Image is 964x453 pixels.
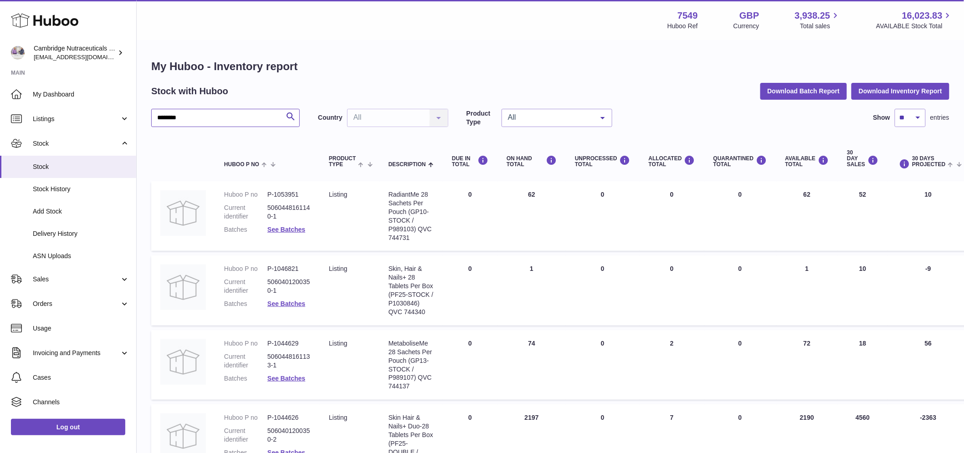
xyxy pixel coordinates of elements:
span: Stock History [33,185,129,193]
span: All [506,113,594,122]
span: Stock [33,139,120,148]
td: 1 [776,255,838,325]
a: 16,023.83 AVAILABLE Stock Total [876,10,953,31]
span: Stock [33,163,129,171]
dt: Batches [224,225,267,234]
span: listing [329,191,347,198]
button: Download Batch Report [760,83,847,99]
span: listing [329,340,347,347]
td: 2 [640,330,704,400]
a: See Batches [267,300,305,307]
span: listing [329,414,347,421]
a: 3,938.25 Total sales [795,10,841,31]
label: Product Type [467,109,497,127]
div: DUE IN TOTAL [452,155,488,168]
td: 52 [838,181,887,251]
dt: Huboo P no [224,190,267,199]
span: Delivery History [33,229,129,238]
img: product image [160,265,206,310]
div: 30 DAY SALES [847,150,878,168]
div: QUARANTINED Total [713,155,767,168]
strong: 7549 [677,10,698,22]
div: UNPROCESSED Total [575,155,631,168]
td: 0 [566,181,640,251]
div: AVAILABLE Total [785,155,829,168]
td: 18 [838,330,887,400]
h1: My Huboo - Inventory report [151,59,949,74]
dd: P-1046821 [267,265,311,273]
span: Add Stock [33,207,129,216]
td: 62 [497,181,566,251]
span: Usage [33,324,129,333]
dd: 5060401200350-2 [267,427,311,444]
span: ASN Uploads [33,252,129,260]
td: 0 [566,330,640,400]
td: 74 [497,330,566,400]
span: Product Type [329,156,356,168]
td: 0 [566,255,640,325]
dt: Current identifier [224,278,267,295]
dd: P-1044626 [267,413,311,422]
dd: 5060448161133-1 [267,352,311,370]
img: product image [160,190,206,236]
span: 3,938.25 [795,10,831,22]
div: Skin, Hair & Nails+ 28 Tablets Per Box (PF25-STOCK / P1030846) QVC 744340 [389,265,434,316]
span: Cases [33,373,129,382]
td: 0 [640,181,704,251]
div: Currency [733,22,759,31]
dt: Current identifier [224,204,267,221]
dd: P-1044629 [267,339,311,348]
button: Download Inventory Report [851,83,949,99]
span: 0 [738,414,742,421]
dd: P-1053951 [267,190,311,199]
span: Total sales [800,22,841,31]
span: Orders [33,300,120,308]
span: [EMAIL_ADDRESS][DOMAIN_NAME] [34,53,134,61]
div: RadiantMe 28 Sachets Per Pouch (GP10-STOCK / P989103) QVC 744731 [389,190,434,242]
a: Log out [11,419,125,435]
label: Show [873,113,890,122]
dt: Current identifier [224,352,267,370]
span: 0 [738,265,742,272]
span: Listings [33,115,120,123]
a: See Batches [267,226,305,233]
span: 0 [738,191,742,198]
label: Country [318,113,343,122]
dt: Huboo P no [224,265,267,273]
span: AVAILABLE Stock Total [876,22,953,31]
dt: Current identifier [224,427,267,444]
td: 72 [776,330,838,400]
td: 0 [443,330,497,400]
span: entries [930,113,949,122]
td: 1 [497,255,566,325]
td: 10 [838,255,887,325]
dd: 5060448161140-1 [267,204,311,221]
strong: GBP [739,10,759,22]
span: Channels [33,398,129,407]
td: 0 [443,181,497,251]
span: 16,023.83 [902,10,943,22]
span: 30 DAYS PROJECTED [912,156,945,168]
div: ALLOCATED Total [649,155,695,168]
div: ON HAND Total [507,155,557,168]
dt: Batches [224,300,267,308]
div: Cambridge Nutraceuticals Ltd [34,44,116,61]
span: 0 [738,340,742,347]
span: Huboo P no [224,162,259,168]
dd: 5060401200350-1 [267,278,311,295]
div: MetaboliseMe 28 Sachets Per Pouch (GP13-STOCK / P989107) QVC 744137 [389,339,434,391]
dt: Batches [224,374,267,383]
span: Description [389,162,426,168]
img: qvc@camnutra.com [11,46,25,60]
td: 0 [443,255,497,325]
span: My Dashboard [33,90,129,99]
span: Invoicing and Payments [33,349,120,357]
dt: Huboo P no [224,339,267,348]
td: 0 [640,255,704,325]
dt: Huboo P no [224,413,267,422]
img: product image [160,339,206,385]
span: Sales [33,275,120,284]
h2: Stock with Huboo [151,85,228,97]
td: 62 [776,181,838,251]
span: listing [329,265,347,272]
